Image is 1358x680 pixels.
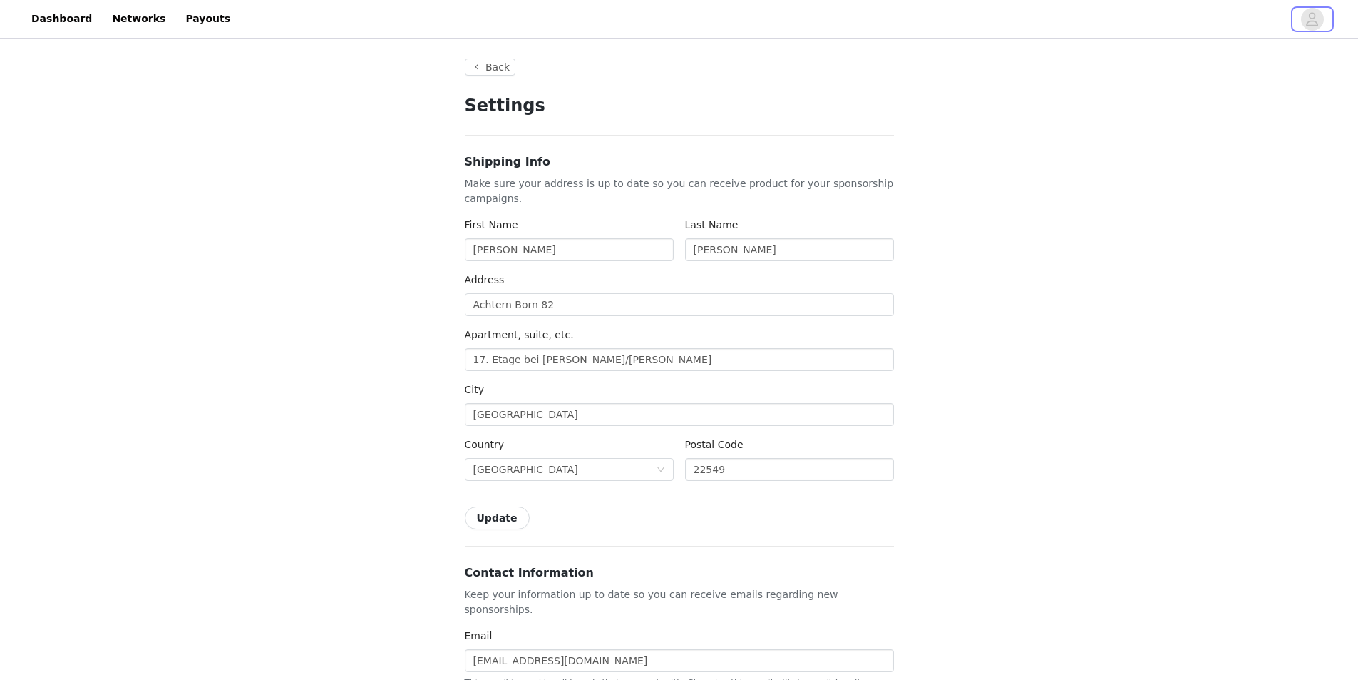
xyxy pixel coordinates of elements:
i: icon: down [657,465,665,475]
label: First Name [465,219,518,230]
label: City [465,384,484,395]
h3: Shipping Info [465,153,894,171]
button: Back [465,59,516,76]
p: Make sure your address is up to date so you can receive product for your sponsorship campaigns. [465,176,894,206]
input: Apartment, suite, etc. (optional) [465,348,894,371]
h1: Settings [465,93,894,118]
p: Keep your information up to date so you can receive emails regarding new sponsorships. [465,587,894,617]
label: Last Name [685,219,739,230]
label: Apartment, suite, etc. [465,329,574,340]
label: Country [465,439,505,450]
label: Email [465,630,493,641]
label: Address [465,274,505,285]
a: Payouts [177,3,239,35]
a: Dashboard [23,3,101,35]
label: Postal Code [685,439,744,450]
h3: Contact Information [465,564,894,582]
div: avatar [1305,8,1319,31]
a: Networks [103,3,174,35]
input: Postal code [685,458,894,481]
input: Address [465,293,894,316]
button: Update [465,507,530,529]
input: City [465,403,894,426]
div: Germany [473,459,578,480]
